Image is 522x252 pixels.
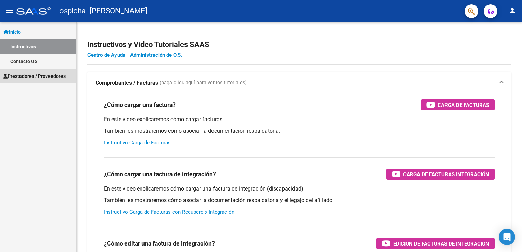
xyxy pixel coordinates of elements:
[87,72,511,94] mat-expansion-panel-header: Comprobantes / Facturas (haga click aquí para ver los tutoriales)
[96,79,158,87] strong: Comprobantes / Facturas
[393,239,489,248] span: Edición de Facturas de integración
[104,140,171,146] a: Instructivo Carga de Facturas
[499,229,515,245] div: Open Intercom Messenger
[87,52,182,58] a: Centro de Ayuda - Administración de O.S.
[508,6,517,15] mat-icon: person
[87,38,511,51] h2: Instructivos y Video Tutoriales SAAS
[3,72,66,80] span: Prestadores / Proveedores
[421,99,495,110] button: Carga de Facturas
[104,127,495,135] p: También les mostraremos cómo asociar la documentación respaldatoria.
[438,101,489,109] span: Carga de Facturas
[104,116,495,123] p: En este video explicaremos cómo cargar facturas.
[403,170,489,179] span: Carga de Facturas Integración
[5,6,14,15] mat-icon: menu
[386,169,495,180] button: Carga de Facturas Integración
[54,3,86,18] span: - ospicha
[104,185,495,193] p: En este video explicaremos cómo cargar una factura de integración (discapacidad).
[160,79,247,87] span: (haga click aquí para ver los tutoriales)
[376,238,495,249] button: Edición de Facturas de integración
[86,3,147,18] span: - [PERSON_NAME]
[104,197,495,204] p: También les mostraremos cómo asociar la documentación respaldatoria y el legajo del afiliado.
[104,100,176,110] h3: ¿Cómo cargar una factura?
[104,239,215,248] h3: ¿Cómo editar una factura de integración?
[104,169,216,179] h3: ¿Cómo cargar una factura de integración?
[104,209,234,215] a: Instructivo Carga de Facturas con Recupero x Integración
[3,28,21,36] span: Inicio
